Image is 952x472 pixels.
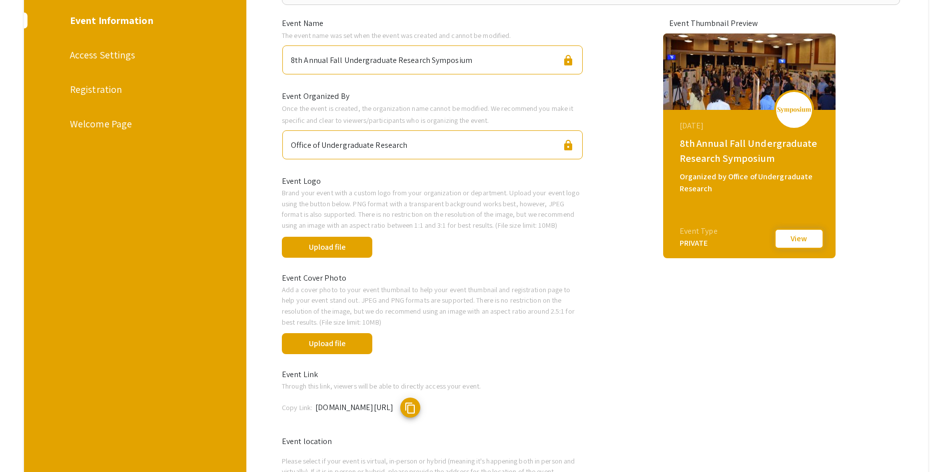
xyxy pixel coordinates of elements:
[291,135,407,151] div: Office of Undergraduate Research
[680,237,718,249] div: PRIVATE
[282,333,372,354] button: Upload file
[282,103,573,125] span: Once the event is created, the organization name cannot be modified. We recommend you make it spe...
[282,381,583,392] p: Through this link, viewers will be able to directly access your event.
[381,235,405,259] span: done
[777,106,812,113] img: logo_v2.png
[274,272,591,284] div: Event Cover Photo
[400,398,420,418] button: copy submission link button
[315,402,393,413] span: [DOMAIN_NAME][URL]
[680,136,822,166] div: 8th Annual Fall Undergraduate Research Symposium
[404,402,416,414] span: content_copy
[774,228,824,249] button: View
[669,17,829,29] div: Event Thumbnail Preview
[70,116,198,131] div: Welcome Page
[282,30,511,40] span: The event name was set when the event was created and cannot be modified.
[381,331,405,355] span: done
[282,187,583,230] p: Brand your event with a custom logo from your organization or department. Upload your event logo ...
[282,403,312,412] span: Copy Link:
[562,139,574,151] span: lock
[70,82,198,97] div: Registration
[70,13,198,28] div: Event Information
[282,436,583,448] p: Event location
[680,171,822,195] div: Organized by Office of Undergraduate Research
[663,33,836,110] img: 8th-annual-fall-undergraduate-research-symposium_eventCoverPhoto_6ec2b3__thumb.jpg
[680,120,822,132] div: [DATE]
[429,403,456,413] span: Copied!
[7,427,42,465] iframe: Chat
[291,50,472,66] div: 8th Annual Fall Undergraduate Research Symposium
[562,54,574,66] span: lock
[274,90,591,102] div: Event Organized By
[282,284,583,327] p: Add a cover photo to your event thumbnail to help your event thumbnail and registration page to h...
[274,369,591,381] div: Event Link
[70,47,198,62] div: Access Settings
[282,237,372,258] button: Upload file
[680,225,718,237] div: Event Type
[274,175,591,187] div: Event Logo
[274,17,591,29] div: Event Name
